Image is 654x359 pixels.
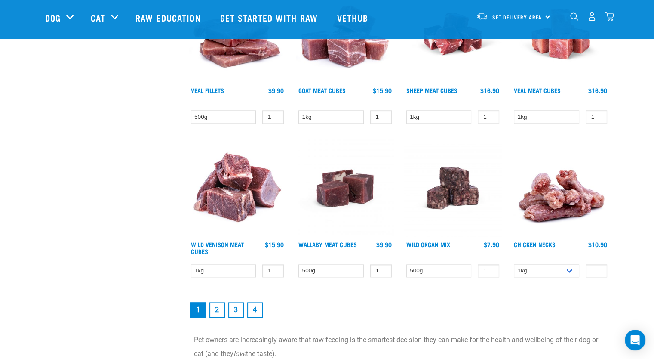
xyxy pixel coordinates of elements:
[370,110,392,124] input: 1
[484,241,499,248] div: $7.90
[212,0,329,35] a: Get started with Raw
[247,302,263,318] a: Goto page 4
[127,0,211,35] a: Raw Education
[209,302,225,318] a: Goto page 2
[625,330,645,350] div: Open Intercom Messenger
[588,241,607,248] div: $10.90
[406,89,457,92] a: Sheep Meat Cubes
[268,87,284,94] div: $9.90
[190,302,206,318] a: Page 1
[406,243,450,246] a: Wild Organ Mix
[480,87,499,94] div: $16.90
[228,302,244,318] a: Goto page 3
[265,241,284,248] div: $15.90
[586,110,607,124] input: 1
[189,300,609,319] nav: pagination
[373,87,392,94] div: $15.90
[492,16,542,19] span: Set Delivery Area
[476,12,488,20] img: van-moving.png
[298,243,357,246] a: Wallaby Meat Cubes
[605,12,614,21] img: home-icon@2x.png
[588,87,607,94] div: $16.90
[586,264,607,278] input: 1
[296,139,394,237] img: Wallaby Meat Cubes
[298,89,346,92] a: Goat Meat Cubes
[512,139,609,237] img: Pile Of Chicken Necks For Pets
[570,12,578,21] img: home-icon-1@2x.png
[404,139,502,237] img: Wild Organ Mix
[191,243,244,253] a: Wild Venison Meat Cubes
[514,243,556,246] a: Chicken Necks
[91,11,105,24] a: Cat
[478,264,499,278] input: 1
[329,0,379,35] a: Vethub
[262,110,284,124] input: 1
[262,264,284,278] input: 1
[370,264,392,278] input: 1
[45,11,61,24] a: Dog
[233,350,246,358] em: love
[514,89,561,92] a: Veal Meat Cubes
[191,89,224,92] a: Veal Fillets
[189,139,286,237] img: 1181 Wild Venison Meat Cubes Boneless 01
[478,110,499,124] input: 1
[376,241,392,248] div: $9.90
[587,12,596,21] img: user.png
